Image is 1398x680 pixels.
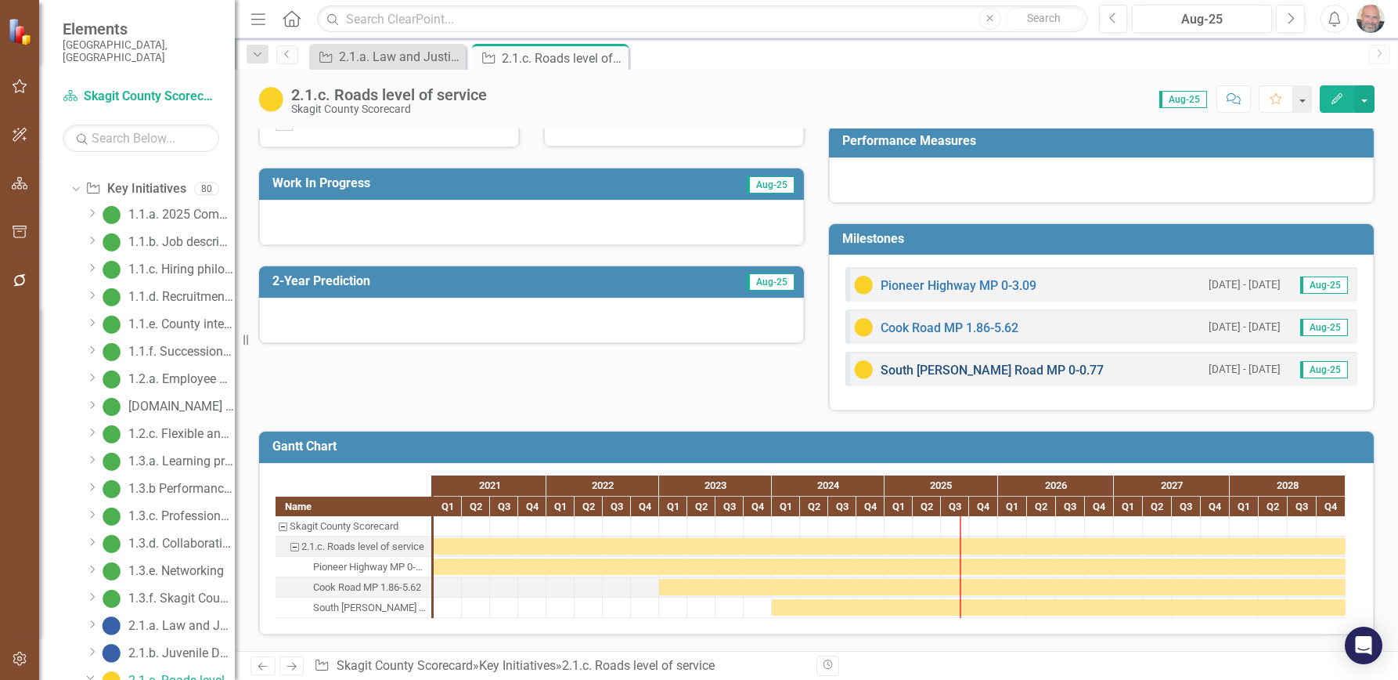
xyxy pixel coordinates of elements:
div: Q1 [434,497,462,517]
a: 1.1.d. Recruitment program [98,284,235,309]
span: Aug-25 [747,273,794,291]
div: 2.1.c. Roads level of service [291,86,487,103]
h3: 2-Year Prediction [272,274,621,288]
a: South [PERSON_NAME] Road MP 0-0.77 [881,363,1104,378]
div: Task: Start date: 2024-01-01 End date: 2028-12-31 [772,599,1346,616]
button: Aug-25 [1132,5,1272,33]
div: Q2 [575,497,603,517]
h3: Gantt Chart [272,439,1366,454]
a: Pioneer Highway MP 0-3.09 [881,278,1036,293]
div: 2023 [659,476,772,496]
div: Pioneer Highway MP 0-3.09 [276,557,431,577]
div: 2026 [998,476,1114,496]
div: Q3 [603,497,631,517]
img: On Target [102,288,121,306]
img: On Target [102,425,121,443]
img: Ken Hansen [1357,5,1385,33]
a: 1.1.b. Job descriptions [98,230,235,255]
div: 1.1.b. Job descriptions [128,235,235,249]
div: Q1 [1230,497,1259,517]
img: ClearPoint Strategy [7,16,36,45]
div: 2.1.a. Law and Justice Campus [128,619,235,633]
div: Q3 [1172,497,1201,517]
div: » » [314,657,805,675]
div: 2.1.b. Juvenile Detention Facility [128,646,235,660]
small: [DATE] - [DATE] [1209,277,1281,292]
div: Pioneer Highway MP 0-3.09 [313,557,427,577]
div: 2.1.c. Roads level of service [301,537,424,557]
img: On Target [102,315,121,334]
div: Task: Start date: 2024-01-01 End date: 2028-12-31 [276,598,431,618]
button: Search [1005,8,1083,30]
div: Aug-25 [1137,10,1266,29]
div: 1.3.f. Skagit County WEESK Training [128,591,235,606]
div: Q4 [518,497,546,517]
a: Key Initiatives [85,180,186,198]
div: Q2 [1143,497,1172,517]
a: 2.1.b. Juvenile Detention Facility [98,641,235,666]
a: 1.3.c. Professional development program [98,504,235,529]
div: Q1 [885,497,913,517]
img: On Target [102,260,121,279]
small: [DATE] - [DATE] [1209,362,1281,377]
div: Skagit County Scorecard [276,516,431,537]
div: 1.3.a. Learning program [128,454,235,468]
div: 1.3.d. Collaboration project [128,537,235,551]
img: No Information [102,617,121,635]
div: 2021 [434,476,546,496]
span: Aug-25 [1300,361,1348,378]
div: Q2 [462,497,490,517]
div: Q3 [1288,497,1317,517]
div: 2027 [1114,476,1230,496]
div: South Laventure Road MP 0-0.77 [276,598,431,618]
div: Q1 [659,497,687,517]
a: 1.3.f. Skagit County WEESK Training [98,586,235,611]
div: Q2 [800,497,828,517]
div: Cook Road MP 1.86-5.62 [313,577,421,598]
a: [DOMAIN_NAME] Life Balance Policy [98,394,235,419]
div: 2.1.c. Roads level of service [276,537,431,557]
div: 1.3.c. Professional development program [128,509,235,523]
div: 2.1.c. Roads level of service [502,49,625,68]
small: [DATE] - [DATE] [1209,320,1281,335]
div: Q1 [546,497,575,517]
div: 2025 [885,476,998,496]
a: Cook Road MP 1.86-5.62 [881,320,1018,335]
div: [DOMAIN_NAME] Life Balance Policy [128,400,235,414]
div: Q4 [1085,497,1114,517]
div: Task: Start date: 2021-01-01 End date: 2028-12-31 [276,557,431,577]
input: Search Below... [63,125,219,152]
img: Caution [854,276,873,295]
div: Q4 [631,497,659,517]
div: 1.1.e. County internship program [128,317,235,331]
div: Cook Road MP 1.86-5.62 [276,577,431,598]
a: 1.2.c. Flexible and Alternative Work Schedule Policy [98,421,235,447]
div: Q1 [998,497,1027,517]
img: Caution [854,318,873,337]
div: Q3 [941,497,969,517]
div: Q4 [1317,497,1346,517]
h3: Performance Measures [842,134,1366,148]
div: Q2 [687,497,715,517]
div: Task: Start date: 2021-01-01 End date: 2028-12-31 [276,537,431,557]
div: 1.1.a. 2025 Compensation Study [128,208,235,222]
span: Search [1027,12,1061,24]
div: Q3 [490,497,518,517]
div: 2.1.c. Roads level of service [562,658,715,673]
span: Aug-25 [1300,277,1348,294]
div: Q4 [969,497,998,517]
a: 2.1.a. Law and Justice Campus [313,47,462,67]
img: No Information [102,644,121,663]
div: Task: Start date: 2021-01-01 End date: 2028-12-31 [434,559,1346,575]
img: On Target [102,370,121,389]
div: 80 [194,182,219,195]
div: 1.2.a. Employee Satisfaction Survey [128,372,235,386]
div: Skagit County Scorecard [291,103,487,115]
div: 1.2.c. Flexible and Alternative Work Schedule Policy [128,427,235,441]
div: Q3 [1056,497,1085,517]
a: Skagit County Scorecard [337,658,473,673]
a: 1.1.a. 2025 Compensation Study [98,202,235,227]
img: On Target [102,342,121,361]
img: On Target [102,397,121,416]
